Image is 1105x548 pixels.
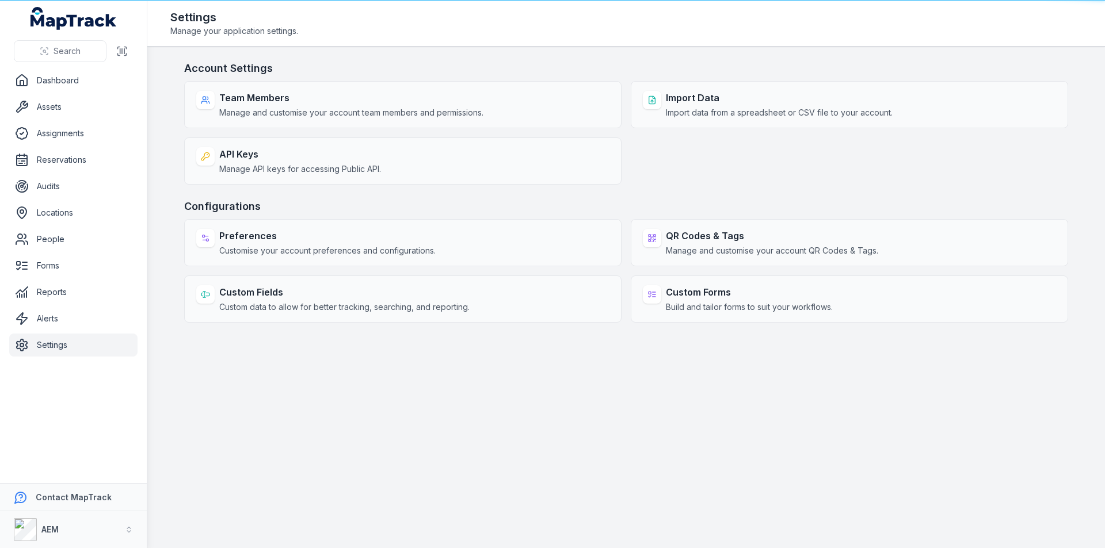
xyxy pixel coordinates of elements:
[219,107,483,118] span: Manage and customise your account team members and permissions.
[9,228,138,251] a: People
[9,148,138,171] a: Reservations
[184,81,622,128] a: Team MembersManage and customise your account team members and permissions.
[666,91,893,105] strong: Import Data
[184,198,1068,214] h3: Configurations
[9,175,138,198] a: Audits
[9,334,138,357] a: Settings
[14,40,106,62] button: Search
[9,69,138,92] a: Dashboard
[219,285,470,299] strong: Custom Fields
[219,147,381,161] strong: API Keys
[9,95,138,118] a: Assets
[9,307,138,330] a: Alerts
[631,81,1068,128] a: Import DataImport data from a spreadsheet or CSV file to your account.
[184,60,1068,76] h3: Account Settings
[9,122,138,145] a: Assignments
[666,107,893,118] span: Import data from a spreadsheet or CSV file to your account.
[666,245,878,256] span: Manage and customise your account QR Codes & Tags.
[54,45,81,57] span: Search
[219,163,381,175] span: Manage API keys for accessing Public API.
[631,219,1068,266] a: QR Codes & TagsManage and customise your account QR Codes & Tags.
[170,9,298,25] h2: Settings
[36,492,112,502] strong: Contact MapTrack
[666,229,878,243] strong: QR Codes & Tags
[219,245,436,256] span: Customise your account preferences and configurations.
[31,7,117,30] a: MapTrack
[170,25,298,37] span: Manage your application settings.
[219,91,483,105] strong: Team Members
[184,275,622,323] a: Custom FieldsCustom data to allow for better tracking, searching, and reporting.
[184,137,622,185] a: API KeysManage API keys for accessing Public API.
[41,524,59,534] strong: AEM
[219,301,470,313] span: Custom data to allow for better tracking, searching, and reporting.
[184,219,622,266] a: PreferencesCustomise your account preferences and configurations.
[666,301,833,313] span: Build and tailor forms to suit your workflows.
[9,254,138,277] a: Forms
[219,229,436,243] strong: Preferences
[9,281,138,304] a: Reports
[631,275,1068,323] a: Custom FormsBuild and tailor forms to suit your workflows.
[9,201,138,224] a: Locations
[666,285,833,299] strong: Custom Forms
